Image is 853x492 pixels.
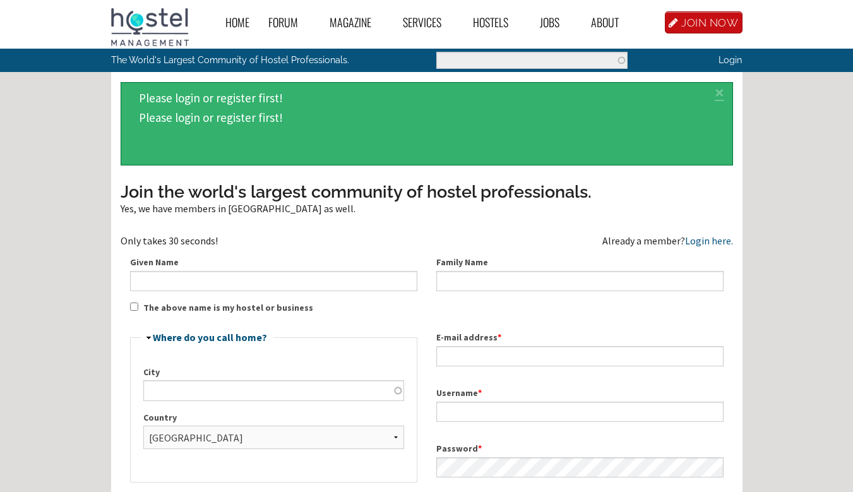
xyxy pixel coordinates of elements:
label: Given Name [130,256,417,269]
div: Only takes 30 seconds! [121,236,427,246]
label: Password [436,442,724,455]
a: JOIN NOW [665,11,743,33]
h3: Join the world's largest community of hostel professionals. [121,180,733,204]
input: A valid e-mail address. All e-mails from the system will be sent to this address. The e-mail addr... [436,346,724,366]
label: Username [436,387,724,400]
label: City [143,366,404,379]
div: Already a member? [602,236,733,246]
a: Forum [259,8,320,37]
a: × [712,89,727,95]
a: Home [216,8,259,37]
a: About [582,8,641,37]
label: E-mail address [436,331,724,344]
p: The World's Largest Community of Hostel Professionals. [111,49,374,71]
a: Login [719,54,742,65]
input: Enter the terms you wish to search for. [436,52,628,69]
a: Hostels [463,8,530,37]
a: Login here. [685,234,733,247]
label: Country [143,411,404,424]
span: This field is required. [498,332,501,343]
div: Yes, we have members in [GEOGRAPHIC_DATA] as well. [121,203,733,213]
label: The above name is my hostel or business [143,301,313,315]
li: Please login or register first! [139,108,720,127]
span: This field is required. [478,443,482,454]
a: Jobs [530,8,582,37]
span: This field is required. [478,387,482,399]
li: Please login or register first! [139,88,720,107]
label: Family Name [436,256,724,269]
input: Spaces are allowed; punctuation is not allowed except for periods, hyphens, apostrophes, and unde... [436,402,724,422]
a: Services [393,8,463,37]
img: Hostel Management Home [111,8,189,46]
a: Magazine [320,8,393,37]
a: Where do you call home? [153,331,267,344]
